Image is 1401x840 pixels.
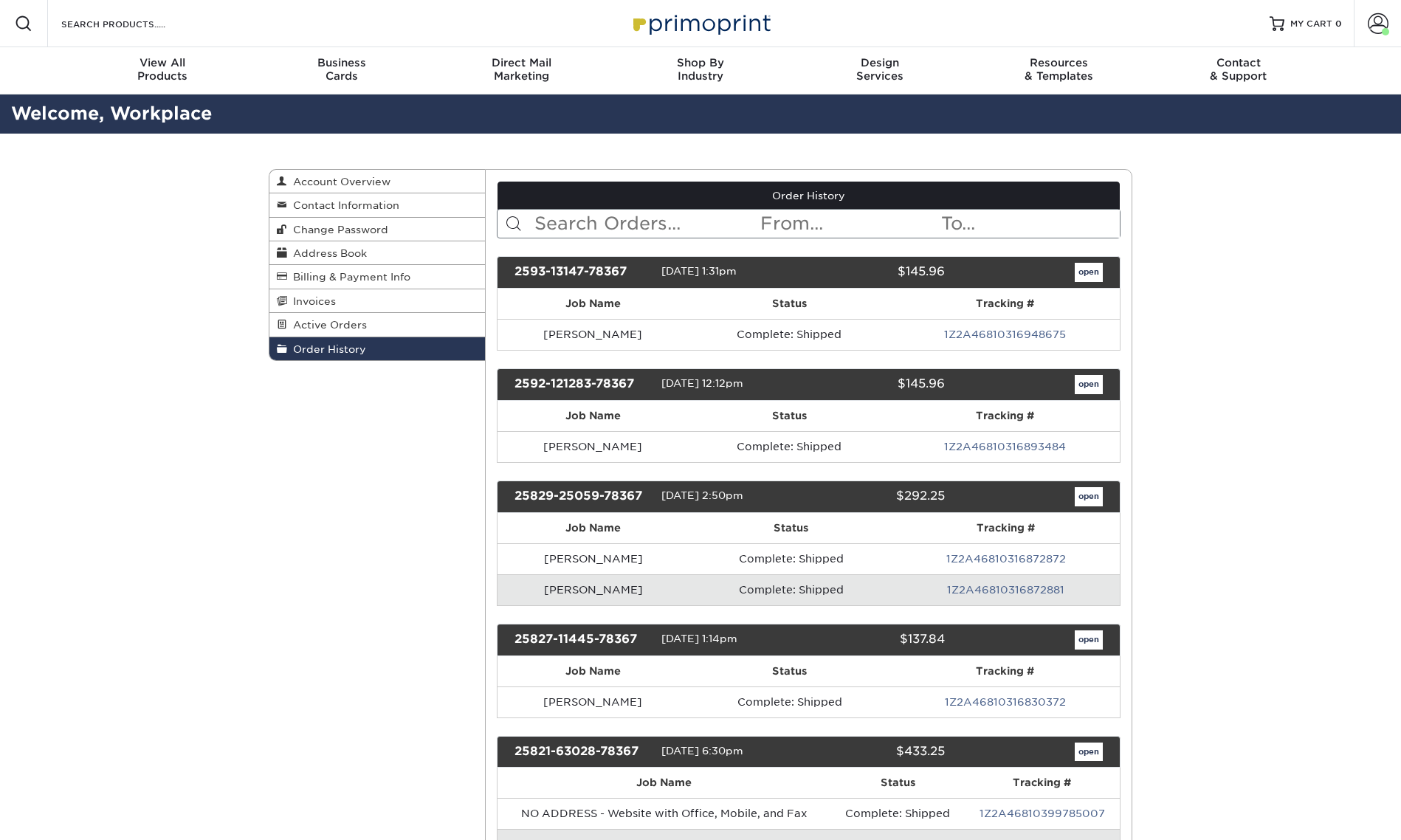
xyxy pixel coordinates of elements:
[498,401,689,431] th: Job Name
[498,656,689,686] th: Job Name
[689,686,890,717] td: Complete: Shipped
[689,543,892,574] td: Complete: Shipped
[269,313,485,337] a: Active Orders
[831,798,964,829] td: Complete: Shipped
[498,289,689,319] th: Job Name
[269,218,485,241] a: Change Password
[945,696,1066,708] a: 1Z2A46810316830372
[689,656,890,686] th: Status
[269,241,485,265] a: Address Book
[797,743,955,762] div: $433.25
[432,47,611,94] a: Direct MailMarketing
[797,487,955,506] div: $292.25
[503,630,661,650] div: 25827-11445-78367
[969,47,1149,94] a: Resources& Templates
[269,170,485,193] a: Account Overview
[689,289,890,319] th: Status
[287,247,367,259] span: Address Book
[964,768,1120,798] th: Tracking #
[689,319,890,350] td: Complete: Shipped
[269,289,485,313] a: Invoices
[498,574,690,605] td: [PERSON_NAME]
[1290,18,1332,30] span: MY CART
[503,263,661,282] div: 2593-13147-78367
[269,337,485,360] a: Order History
[661,745,743,757] span: [DATE] 6:30pm
[661,489,743,501] span: [DATE] 2:50pm
[1149,56,1328,83] div: & Support
[661,377,743,389] span: [DATE] 12:12pm
[1149,56,1328,69] span: Contact
[503,743,661,762] div: 25821-63028-78367
[269,265,485,289] a: Billing & Payment Info
[1075,743,1103,762] a: open
[890,289,1121,319] th: Tracking #
[73,56,252,69] span: View All
[432,56,611,83] div: Marketing
[287,224,388,235] span: Change Password
[689,574,892,605] td: Complete: Shipped
[498,686,689,717] td: [PERSON_NAME]
[73,56,252,83] div: Products
[947,584,1064,596] a: 1Z2A46810316872881
[287,176,390,187] span: Account Overview
[759,210,939,238] input: From...
[969,56,1149,69] span: Resources
[287,199,399,211] span: Contact Information
[944,441,1066,452] a: 1Z2A46810316893484
[689,401,890,431] th: Status
[287,295,336,307] span: Invoices
[689,431,890,462] td: Complete: Shipped
[946,553,1066,565] a: 1Z2A46810316872872
[797,263,955,282] div: $145.96
[287,319,367,331] span: Active Orders
[1075,630,1103,650] a: open
[503,487,661,506] div: 25829-25059-78367
[498,182,1121,210] a: Order History
[790,56,969,69] span: Design
[969,56,1149,83] div: & Templates
[498,513,690,543] th: Job Name
[498,431,689,462] td: [PERSON_NAME]
[1075,263,1103,282] a: open
[661,633,737,644] span: [DATE] 1:14pm
[831,768,964,798] th: Status
[498,319,689,350] td: [PERSON_NAME]
[944,328,1066,340] a: 1Z2A46810316948675
[980,808,1105,819] a: 1Z2A46810399785007
[498,768,832,798] th: Job Name
[1075,487,1103,506] a: open
[1335,18,1342,29] span: 0
[252,56,432,83] div: Cards
[891,656,1120,686] th: Tracking #
[252,56,432,69] span: Business
[611,56,791,83] div: Industry
[60,15,204,32] input: SEARCH PRODUCTS.....
[790,56,969,83] div: Services
[790,47,969,94] a: DesignServices
[252,47,432,94] a: BusinessCards
[498,543,690,574] td: [PERSON_NAME]
[940,210,1120,238] input: To...
[797,630,955,650] div: $137.84
[287,271,410,283] span: Billing & Payment Info
[1149,47,1328,94] a: Contact& Support
[892,513,1120,543] th: Tracking #
[797,375,955,394] div: $145.96
[287,343,366,355] span: Order History
[1075,375,1103,394] a: open
[661,265,737,277] span: [DATE] 1:31pm
[689,513,892,543] th: Status
[611,47,791,94] a: Shop ByIndustry
[498,798,832,829] td: NO ADDRESS - Website with Office, Mobile, and Fax
[73,47,252,94] a: View AllProducts
[627,7,774,39] img: Primoprint
[611,56,791,69] span: Shop By
[890,401,1121,431] th: Tracking #
[269,193,485,217] a: Contact Information
[432,56,611,69] span: Direct Mail
[503,375,661,394] div: 2592-121283-78367
[533,210,760,238] input: Search Orders...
